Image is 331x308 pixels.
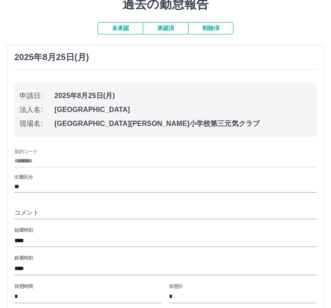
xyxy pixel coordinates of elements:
label: 休憩分 [169,283,183,289]
span: [GEOGRAPHIC_DATA] [54,105,311,115]
span: 現場名: [20,118,54,129]
label: 契約コード [14,148,37,155]
label: 終業時刻 [14,255,33,261]
span: [GEOGRAPHIC_DATA][PERSON_NAME]小学校第三元気クラブ [54,118,311,129]
button: 承認済 [143,22,188,34]
label: 始業時刻 [14,227,33,234]
span: 2025年8月25日(月) [54,91,311,101]
h3: 2025年8月25日(月) [14,52,89,62]
span: 申請日: [20,91,54,101]
label: 出勤区分 [14,174,33,180]
label: 休憩時間 [14,283,33,289]
button: 未承認 [98,22,143,34]
span: 法人名: [20,105,54,115]
button: 削除済 [188,22,233,34]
